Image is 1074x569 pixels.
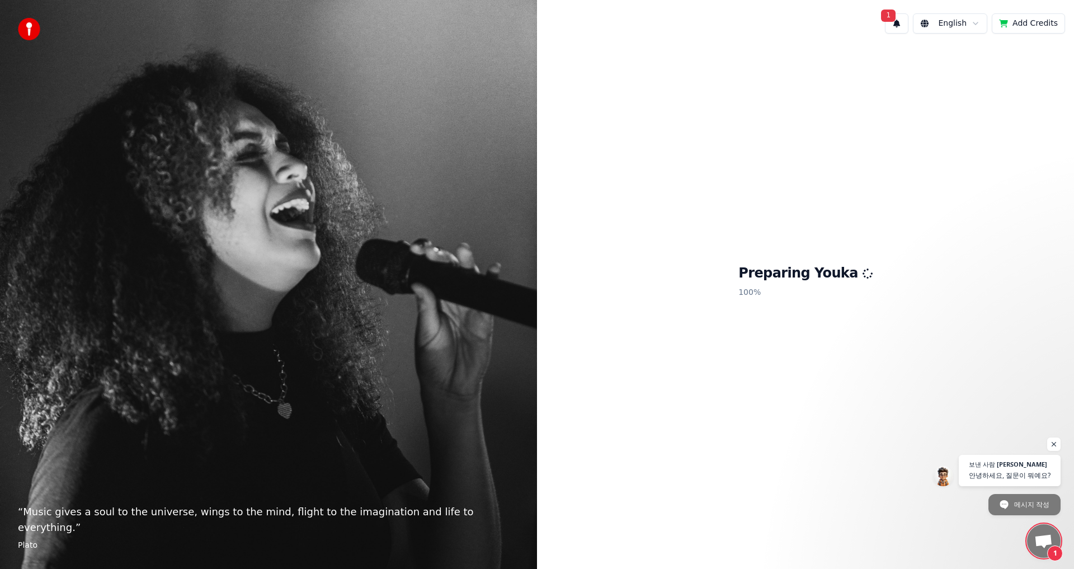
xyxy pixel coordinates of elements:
[18,540,519,551] footer: Plato
[969,461,995,467] span: 보낸 사람
[997,461,1047,467] span: [PERSON_NAME]
[885,13,908,34] button: 1
[738,283,873,303] p: 100 %
[969,470,1051,481] span: 안녕하세요, 질문이 뭐예요?
[1027,524,1061,558] div: 채팅 열기
[1047,546,1063,561] span: 1
[1014,495,1049,514] span: 메시지 작성
[881,10,896,22] span: 1
[738,265,873,283] h1: Preparing Youka
[18,18,40,40] img: youka
[18,504,519,535] p: “ Music gives a soul to the universe, wings to the mind, flight to the imagination and life to ev...
[992,13,1065,34] button: Add Credits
